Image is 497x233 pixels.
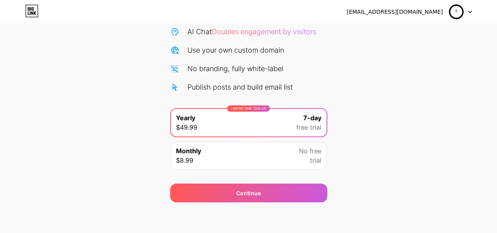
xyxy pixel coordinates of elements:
[303,113,321,123] span: 7-day
[176,123,197,132] span: $49.99
[176,113,195,123] span: Yearly
[296,123,321,132] span: free trial
[187,26,316,37] div: AI Chat
[187,82,293,92] div: Publish posts and build email list
[176,156,193,165] span: $8.99
[299,146,321,156] span: No free
[176,146,201,156] span: Monthly
[187,45,284,55] div: Use your own custom domain
[212,28,316,36] span: Doubles engagement by visitors
[347,8,443,16] div: [EMAIL_ADDRESS][DOMAIN_NAME]
[227,105,270,112] div: LIMITED TIME : 50% off
[310,156,321,165] span: trial
[236,189,261,197] span: Continue
[449,4,464,19] img: vquickinsure
[187,63,283,74] div: No branding, fully white-label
